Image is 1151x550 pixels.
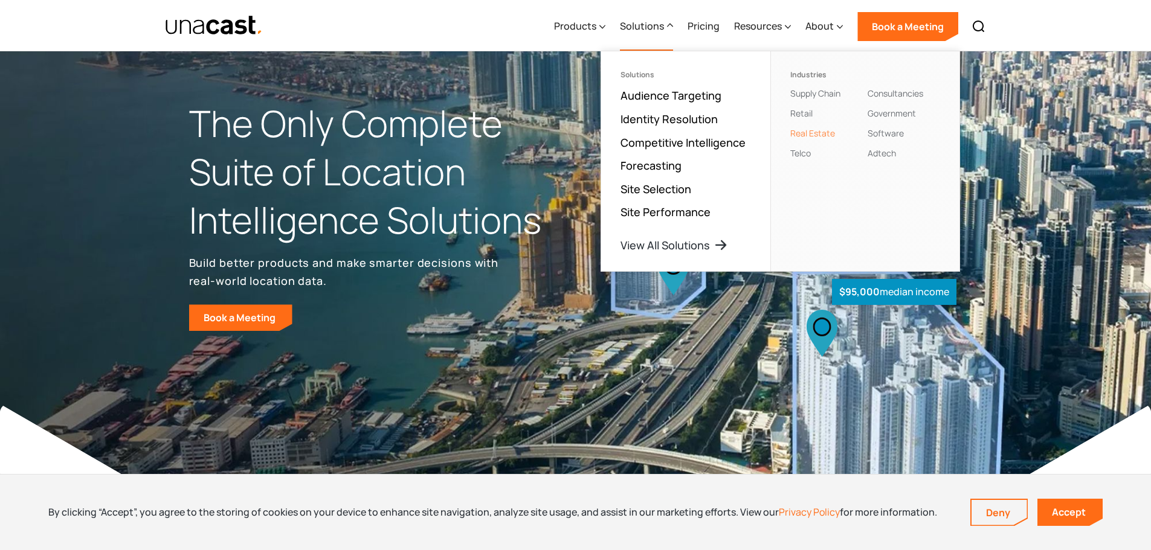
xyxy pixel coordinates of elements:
div: About [805,2,843,51]
strong: $95,000 [839,285,880,298]
div: Resources [734,2,791,51]
div: median income [832,279,956,305]
div: Solutions [620,19,664,33]
a: Privacy Policy [779,505,840,519]
div: Industries [790,71,863,79]
a: Audience Targeting [621,88,721,103]
img: Search icon [972,19,986,34]
a: Book a Meeting [189,304,292,331]
div: Products [554,2,605,51]
a: Adtech [868,147,896,159]
a: Forecasting [621,158,682,173]
a: Consultancies [868,88,923,99]
a: Competitive Intelligence [621,135,746,150]
a: Real Estate [790,127,835,139]
nav: Solutions [601,51,960,272]
div: By clicking “Accept”, you agree to the storing of cookies on your device to enhance site navigati... [48,505,937,519]
a: View All Solutions [621,238,728,252]
a: Site Performance [621,205,711,219]
a: Accept [1037,499,1103,526]
a: Identity Resolution [621,112,718,126]
a: Site Selection [621,182,691,196]
a: Book a Meeting [857,12,958,41]
a: home [165,15,263,36]
div: Resources [734,19,782,33]
div: About [805,19,834,33]
h1: The Only Complete Suite of Location Intelligence Solutions [189,100,576,244]
div: Solutions [620,2,673,51]
a: Government [868,107,916,119]
a: Software [868,127,904,139]
a: Deny [972,500,1027,525]
a: Pricing [688,2,720,51]
p: Build better products and make smarter decisions with real-world location data. [189,254,503,290]
a: Telco [790,147,811,159]
div: Solutions [621,71,751,79]
img: Unacast text logo [165,15,263,36]
a: Retail [790,107,813,119]
div: Products [554,19,596,33]
a: Supply Chain [790,88,840,99]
